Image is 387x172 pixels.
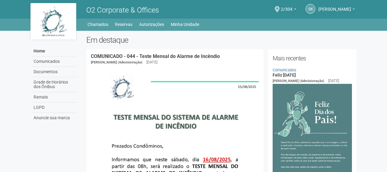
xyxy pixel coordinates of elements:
[273,68,296,72] a: Comunicados
[115,20,132,29] a: Reservas
[91,53,220,59] a: COMUNICADO - 044 - Teste Mensal do Alarme de Incêndio
[273,79,324,83] span: [PERSON_NAME] (Administração)
[146,59,157,65] div: [DATE]
[88,20,108,29] a: Chamados
[328,78,339,84] div: [DATE]
[273,54,352,63] h2: Mais recentes
[273,73,296,77] a: Feliz [DATE]
[318,1,351,12] span: Gleice Kelly
[86,6,159,14] span: O2 Corporate & Offices
[171,20,199,29] a: Minha Unidade
[86,35,357,45] h2: Em destaque
[281,1,292,12] span: 2/304
[32,113,77,123] a: Anuncie sua marca
[91,60,142,64] span: [PERSON_NAME] (Administração)
[32,56,77,67] a: Comunicados
[32,46,77,56] a: Home
[139,20,164,29] a: Autorizações
[30,3,76,40] img: logo.jpg
[318,8,355,13] a: [PERSON_NAME]
[32,67,77,77] a: Documentos
[306,4,315,14] a: GK
[32,102,77,113] a: LGPD
[32,77,77,92] a: Grade de Horários dos Ônibus
[281,8,296,13] a: 2/304
[32,92,77,102] a: Ramais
